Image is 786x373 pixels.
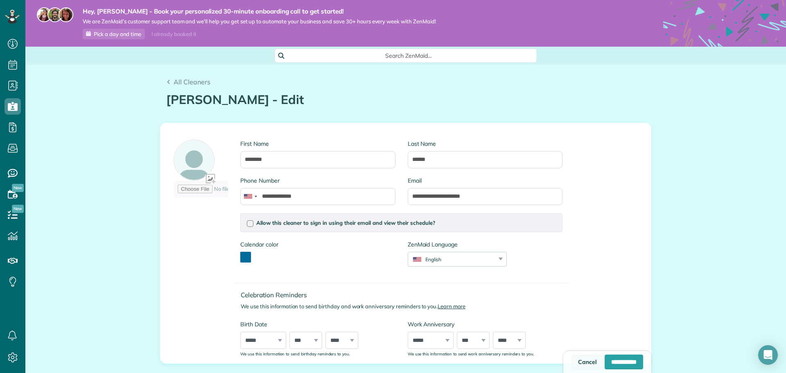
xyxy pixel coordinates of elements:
[438,303,465,310] a: Learn more
[571,355,603,369] a: Cancel
[241,188,260,205] div: United States: +1
[83,7,436,16] strong: Hey, [PERSON_NAME] - Book your personalized 30-minute onboarding call to get started!
[240,140,395,148] label: First Name
[408,320,562,328] label: Work Anniversary
[59,7,73,22] img: michelle-19f622bdf1676172e81f8f8fba1fb50e276960ebfe0243fe18214015130c80e4.jpg
[408,240,507,249] label: ZenMaid Language
[240,176,395,185] label: Phone Number
[83,18,436,25] span: We are ZenMaid’s customer support team and we’ll help you get set up to automate your business an...
[256,219,435,226] span: Allow this cleaner to sign in using their email and view their schedule?
[758,345,778,365] div: Open Intercom Messenger
[408,176,562,185] label: Email
[240,351,350,356] sub: We use this information to send birthday reminders to you.
[37,7,52,22] img: maria-72a9807cf96188c08ef61303f053569d2e2a8a1cde33d635c8a3ac13582a053d.jpg
[174,78,210,86] span: All Cleaners
[408,256,496,263] div: English
[83,29,145,39] a: Pick a day and time
[240,252,251,262] button: toggle color picker dialog
[47,7,62,22] img: jorge-587dff0eeaa6aab1f244e6dc62b8924c3b6ad411094392a53c71c6c4a576187d.jpg
[408,351,534,356] sub: We use this information to send work anniversary reminders to you.
[166,93,645,106] h1: [PERSON_NAME] - Edit
[166,77,210,87] a: All Cleaners
[12,184,24,192] span: New
[94,31,141,37] span: Pick a day and time
[240,320,395,328] label: Birth Date
[241,292,569,298] h4: Celebration Reminders
[240,240,278,249] label: Calendar color
[12,205,24,213] span: New
[147,29,201,39] div: I already booked it
[408,140,562,148] label: Last Name
[241,303,569,310] p: We use this information to send birthday and work anniversary reminders to you.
